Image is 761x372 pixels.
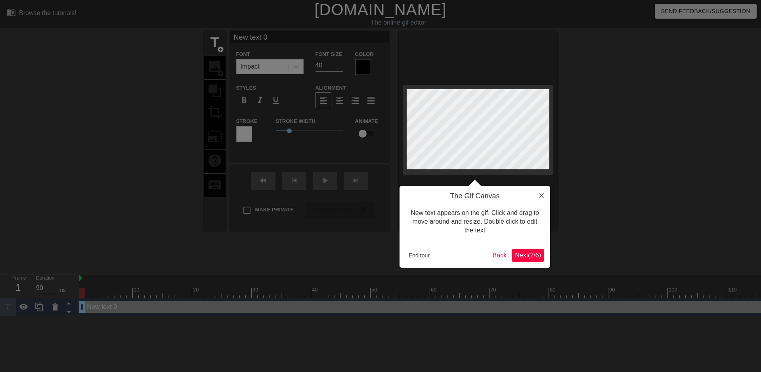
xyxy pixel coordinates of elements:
[533,186,550,204] button: Close
[405,192,544,201] h4: The Gif Canvas
[405,249,433,261] button: End tour
[405,201,544,243] div: New text appears on the gif. Click and drag to move around and resize. Double click to edit the text
[515,252,541,259] span: Next ( 2 / 6 )
[489,249,510,262] button: Back
[512,249,544,262] button: Next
